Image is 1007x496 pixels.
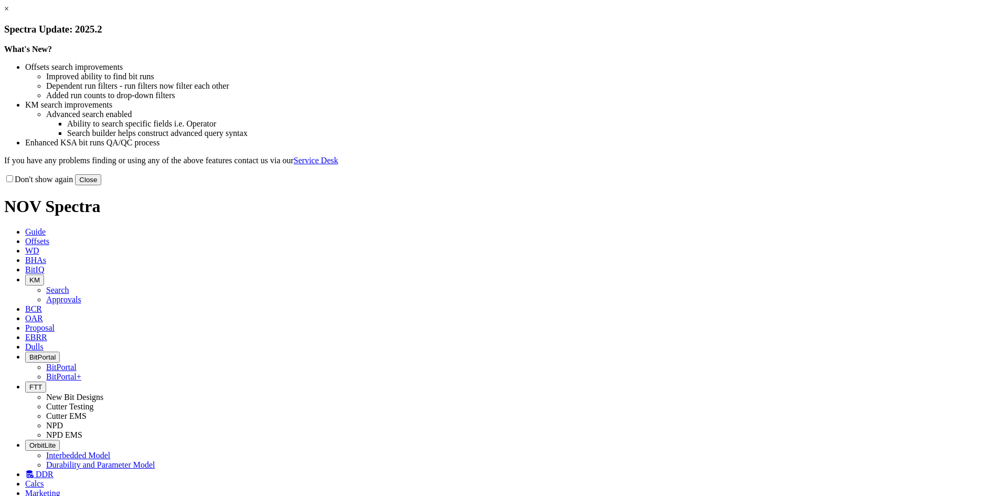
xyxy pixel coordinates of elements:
span: Guide [25,227,46,236]
span: DDR [36,470,53,479]
a: Approvals [46,295,81,304]
span: Offsets [25,237,49,246]
a: Service Desk [294,156,338,165]
a: × [4,4,9,13]
span: KM [29,276,40,284]
a: NPD EMS [46,430,82,439]
label: Don't show again [4,175,73,184]
li: Offsets search improvements [25,62,1003,72]
li: Search builder helps construct advanced query syntax [67,129,1003,138]
button: Close [75,174,101,185]
a: Interbedded Model [46,451,110,460]
input: Don't show again [6,175,13,182]
li: KM search improvements [25,100,1003,110]
li: Advanced search enabled [46,110,1003,119]
li: Enhanced KSA bit runs QA/QC process [25,138,1003,147]
span: Proposal [25,323,55,332]
h3: Spectra Update: 2025.2 [4,24,1003,35]
span: WD [25,246,39,255]
strong: What's New? [4,45,52,54]
span: OAR [25,314,43,323]
li: Added run counts to drop-down filters [46,91,1003,100]
span: BitIQ [25,265,44,274]
span: Dulls [25,342,44,351]
li: Improved ability to find bit runs [46,72,1003,81]
a: Durability and Parameter Model [46,460,155,469]
a: BitPortal [46,363,77,372]
span: Calcs [25,479,44,488]
a: NPD [46,421,63,430]
span: EBRR [25,333,47,342]
p: If you have any problems finding or using any of the above features contact us via our [4,156,1003,165]
a: BitPortal+ [46,372,81,381]
a: Search [46,286,69,294]
span: FTT [29,383,42,391]
li: Dependent run filters - run filters now filter each other [46,81,1003,91]
span: BitPortal [29,353,56,361]
span: BHAs [25,256,46,265]
h1: NOV Spectra [4,197,1003,216]
span: BCR [25,304,42,313]
li: Ability to search specific fields i.e. Operator [67,119,1003,129]
a: Cutter Testing [46,402,94,411]
span: OrbitLite [29,441,56,449]
a: Cutter EMS [46,411,87,420]
a: New Bit Designs [46,393,103,402]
